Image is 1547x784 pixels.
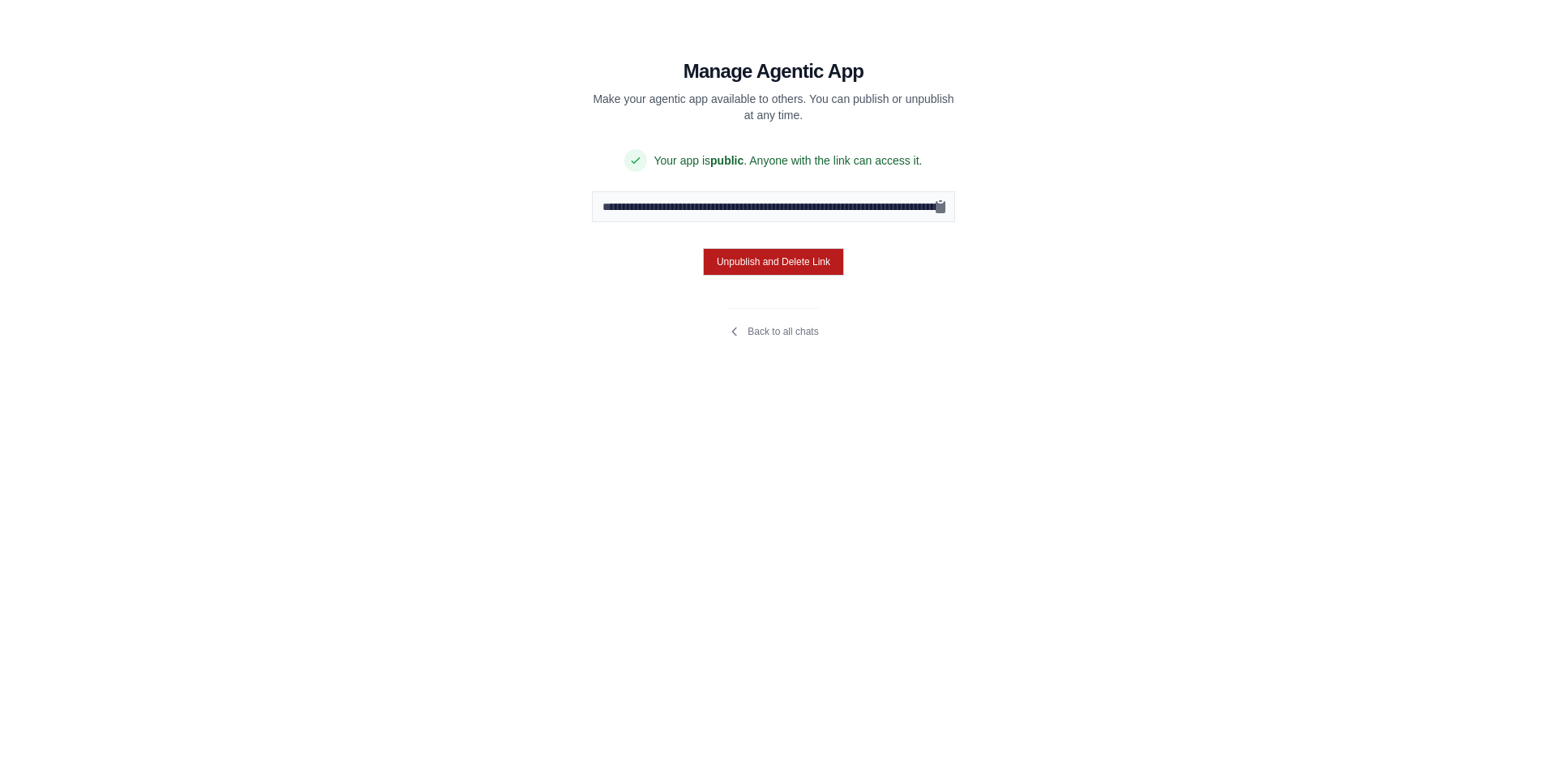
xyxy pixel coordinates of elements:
[932,199,949,215] button: Copy public URL
[684,58,864,84] h1: Manage Agentic App
[592,91,955,123] p: Make your agentic app available to others. You can publish or unpublish at any time.
[703,248,844,276] button: Unpublish and Delete Link
[710,154,744,167] span: public
[654,152,922,169] span: Your app is . Anyone with the link can access it.
[728,325,818,338] a: Back to all chats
